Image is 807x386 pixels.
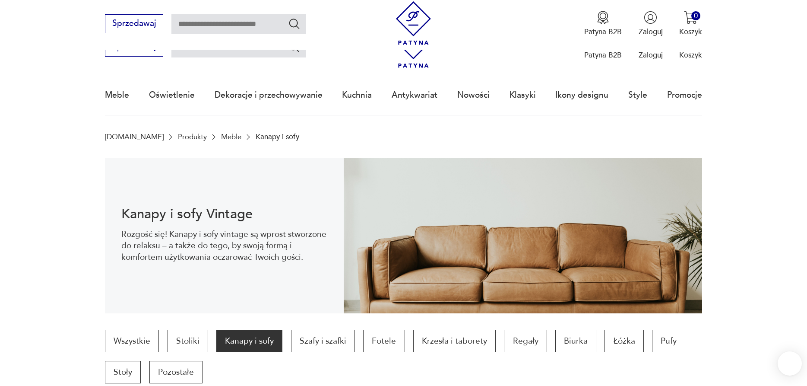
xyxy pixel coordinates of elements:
a: Oświetlenie [149,75,195,115]
img: Ikona medalu [596,11,610,24]
button: Szukaj [288,41,301,53]
a: Meble [221,133,241,141]
a: Kuchnia [342,75,372,115]
a: Łóżka [604,330,643,352]
div: 0 [691,11,700,20]
a: Sprzedawaj [105,44,163,51]
a: Regały [504,330,547,352]
a: Stoły [105,361,141,383]
a: Style [628,75,647,115]
a: Meble [105,75,129,115]
a: Ikona medaluPatyna B2B [584,11,622,37]
p: Koszyk [679,27,702,37]
a: Krzesła i taborety [413,330,496,352]
a: Szafy i szafki [291,330,355,352]
a: Biurka [555,330,596,352]
a: Fotele [363,330,405,352]
a: [DOMAIN_NAME] [105,133,164,141]
a: Promocje [667,75,702,115]
a: Ikony designu [555,75,608,115]
h1: Kanapy i sofy Vintage [121,208,327,220]
p: Patyna B2B [584,50,622,60]
a: Produkty [178,133,207,141]
a: Pozostałe [149,361,203,383]
button: Patyna B2B [584,11,622,37]
p: Zaloguj [639,27,663,37]
button: 0Koszyk [679,11,702,37]
a: Dekoracje i przechowywanie [215,75,323,115]
p: Patyna B2B [584,27,622,37]
img: Ikonka użytkownika [644,11,657,24]
button: Sprzedawaj [105,14,163,33]
a: Kanapy i sofy [216,330,282,352]
a: Wszystkie [105,330,159,352]
a: Stoliki [168,330,208,352]
p: Koszyk [679,50,702,60]
iframe: Smartsupp widget button [778,351,802,376]
a: Pufy [652,330,685,352]
img: 4dcd11543b3b691785adeaf032051535.jpg [344,158,702,313]
button: Szukaj [288,17,301,30]
p: Zaloguj [639,50,663,60]
img: Ikona koszyka [684,11,697,24]
a: Sprzedawaj [105,21,163,28]
button: Zaloguj [639,11,663,37]
img: Patyna - sklep z meblami i dekoracjami vintage [392,1,435,45]
p: Rozgość się! Kanapy i sofy vintage są wprost stworzone do relaksu – a także do tego, by swoją for... [121,229,327,263]
a: Nowości [457,75,490,115]
p: Kanapy i sofy [256,133,299,141]
a: Klasyki [510,75,536,115]
a: Antykwariat [392,75,437,115]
